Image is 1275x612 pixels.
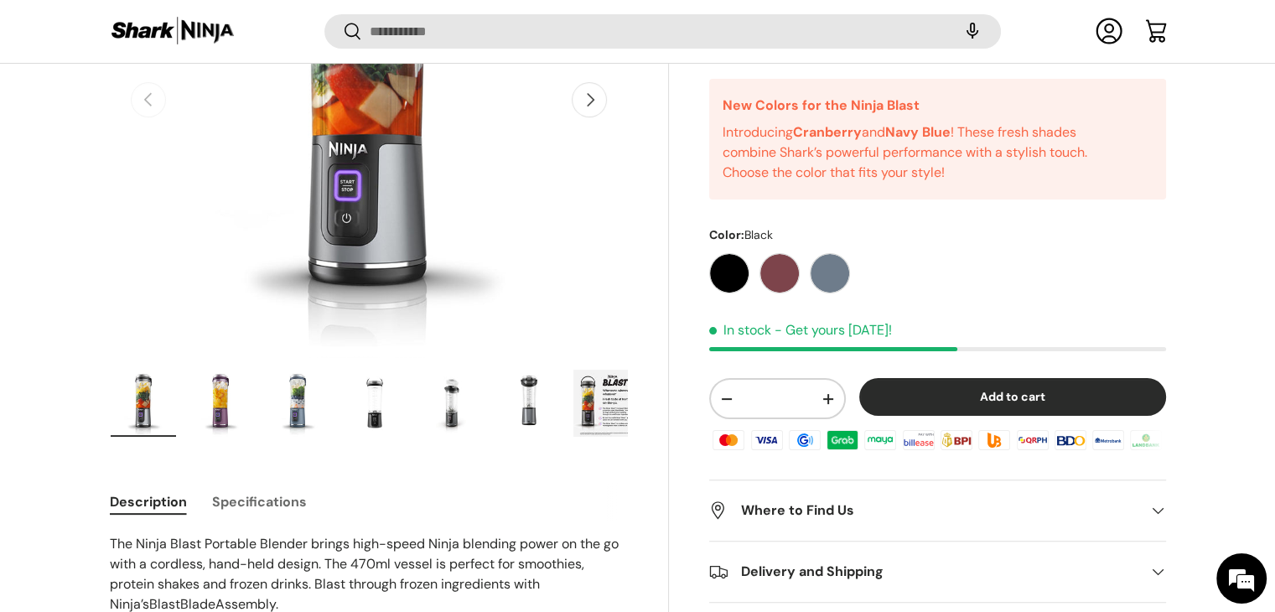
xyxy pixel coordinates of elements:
img: Shark Ninja Philippines [110,15,236,48]
strong: Cranberry [793,123,862,141]
img: Ninja Blast™ Portable Blender (BC151PH) [188,370,253,437]
img: ninja-blast-portable-blender-black-without-sample-content-back-view-sharkninja-philippines [496,370,562,437]
button: Description [110,483,187,521]
img: ninja-blast-portable-blender-black-left-side-view-sharkninja-philippines [111,370,176,437]
img: master [710,428,747,453]
h2: Where to Find Us [709,500,1138,521]
summary: Where to Find Us [709,480,1165,541]
p: - Get yours [DATE]! [775,321,892,339]
speech-search-button: Search by voice [946,13,999,50]
p: Introducing and ! These fresh shades combine Shark’s powerful performance with a stylish touch. C... [723,122,1128,183]
img: ubp [976,428,1013,453]
strong: Navy Blue [885,123,951,141]
button: Specifications [212,483,307,521]
img: visa [748,428,785,453]
img: billease [900,428,937,453]
img: qrph [1013,428,1050,453]
img: grabpay [824,428,861,453]
summary: Delivery and Shipping [709,542,1165,602]
h2: Delivery and Shipping [709,562,1138,582]
img: Ninja Blast™ Portable Blender (BC151PH) [265,370,330,437]
strong: New Colors for the Ninja Blast [723,96,920,114]
img: metrobank [1090,428,1127,453]
button: Add to cart [859,378,1166,416]
img: maya [862,428,899,453]
img: gcash [786,428,823,453]
img: ninja-blast-portable-blender-black-without-sample-content-open-lid-left-side-view-sharkninja-phil... [419,370,485,437]
span: Black [744,227,773,242]
img: ninja-blast-portable-blender-black-infographic-sharkninja-philippines [573,370,639,437]
legend: Color: [709,226,773,244]
img: ninja-blast-portable-blender-black-without-sample-content-front-view-sharkninja-philippines [342,370,407,437]
img: landbank [1127,428,1164,453]
img: bpi [938,428,975,453]
span: In stock [709,321,771,339]
img: bdo [1052,428,1089,453]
